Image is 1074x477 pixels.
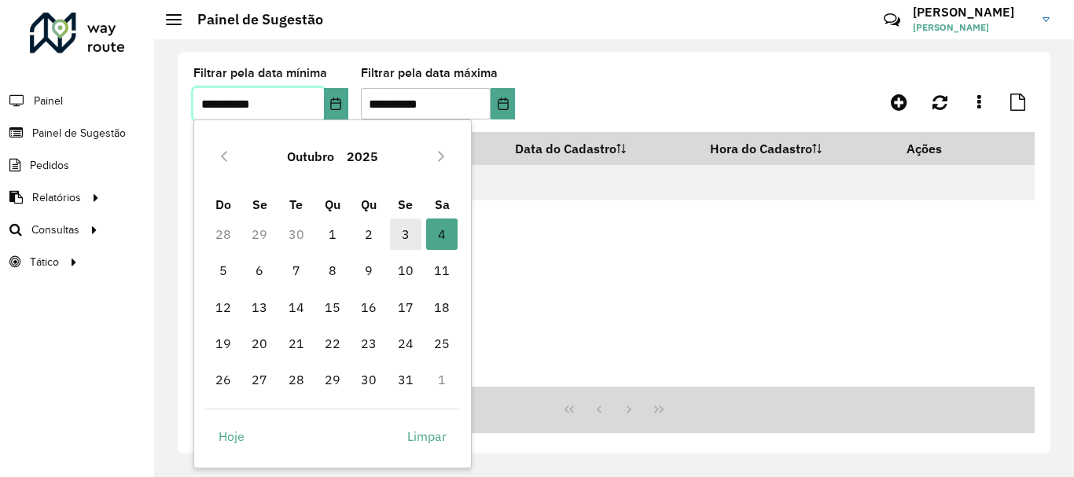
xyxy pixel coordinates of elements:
[340,138,384,175] button: Choose Year
[353,218,384,250] span: 2
[424,252,460,288] td: 11
[390,328,421,359] span: 24
[244,255,275,286] span: 6
[351,361,387,398] td: 30
[193,119,472,468] div: Choose Date
[424,361,460,398] td: 1
[317,255,348,286] span: 8
[361,64,498,83] label: Filtrar pela data máxima
[205,420,258,452] button: Hoje
[353,292,384,323] span: 16
[281,328,312,359] span: 21
[34,93,63,109] span: Painel
[353,328,384,359] span: 23
[394,420,460,452] button: Limpar
[388,216,424,252] td: 3
[317,364,348,395] span: 29
[205,252,241,288] td: 5
[281,364,312,395] span: 28
[219,427,245,446] span: Hoje
[278,216,314,252] td: 30
[193,165,1035,200] td: Nenhum registro encontrado
[205,361,241,398] td: 26
[317,292,348,323] span: 15
[324,88,348,119] button: Choose Date
[317,328,348,359] span: 22
[215,196,231,212] span: Do
[325,196,340,212] span: Qu
[278,325,314,361] td: 21
[390,364,421,395] span: 31
[398,196,413,212] span: Se
[30,157,69,174] span: Pedidos
[317,218,348,250] span: 1
[353,255,384,286] span: 9
[314,216,351,252] td: 1
[700,132,896,165] th: Hora do Cadastro
[31,222,79,238] span: Consultas
[388,361,424,398] td: 31
[208,328,239,359] span: 19
[30,254,59,270] span: Tático
[241,252,278,288] td: 6
[424,325,460,361] td: 25
[390,292,421,323] span: 17
[289,196,303,212] span: Te
[388,289,424,325] td: 17
[351,216,387,252] td: 2
[205,216,241,252] td: 28
[390,218,421,250] span: 3
[244,364,275,395] span: 27
[208,255,239,286] span: 5
[208,364,239,395] span: 26
[281,255,312,286] span: 7
[241,361,278,398] td: 27
[32,125,126,141] span: Painel de Sugestão
[314,325,351,361] td: 22
[241,289,278,325] td: 13
[278,252,314,288] td: 7
[252,196,267,212] span: Se
[424,216,460,252] td: 4
[426,255,458,286] span: 11
[205,289,241,325] td: 12
[390,255,421,286] span: 10
[244,328,275,359] span: 20
[351,289,387,325] td: 16
[875,3,909,37] a: Contato Rápido
[241,216,278,252] td: 29
[244,292,275,323] span: 13
[314,361,351,398] td: 29
[505,132,700,165] th: Data do Cadastro
[278,289,314,325] td: 14
[314,252,351,288] td: 8
[281,292,312,323] span: 14
[351,252,387,288] td: 9
[388,325,424,361] td: 24
[208,292,239,323] span: 12
[361,196,377,212] span: Qu
[32,189,81,206] span: Relatórios
[182,11,323,28] h2: Painel de Sugestão
[428,144,454,169] button: Next Month
[388,252,424,288] td: 10
[435,196,450,212] span: Sa
[351,325,387,361] td: 23
[353,364,384,395] span: 30
[913,5,1031,20] h3: [PERSON_NAME]
[913,20,1031,35] span: [PERSON_NAME]
[426,328,458,359] span: 25
[896,132,990,165] th: Ações
[211,144,237,169] button: Previous Month
[278,361,314,398] td: 28
[426,218,458,250] span: 4
[205,325,241,361] td: 19
[281,138,340,175] button: Choose Month
[241,325,278,361] td: 20
[314,289,351,325] td: 15
[193,64,327,83] label: Filtrar pela data mínima
[424,289,460,325] td: 18
[426,292,458,323] span: 18
[407,427,447,446] span: Limpar
[491,88,515,119] button: Choose Date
